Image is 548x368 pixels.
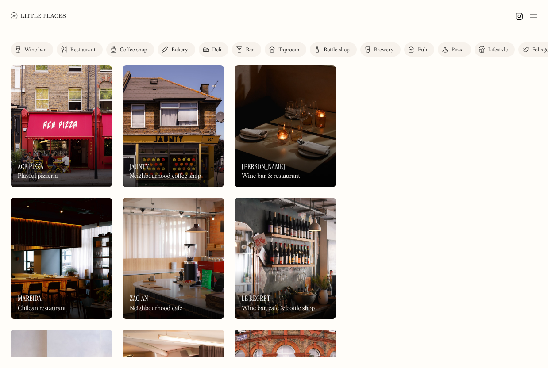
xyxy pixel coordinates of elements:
[360,42,401,57] a: Brewery
[130,294,148,303] h3: Zao An
[123,65,224,187] a: JauntyJauntyJauntyNeighbourhood coffee shop
[235,65,336,187] img: Luna
[235,65,336,187] a: LunaLuna[PERSON_NAME]Wine bar & restaurant
[475,42,515,57] a: Lifestyle
[18,162,44,171] h3: Ace Pizza
[11,65,112,187] a: Ace PizzaAce PizzaAce PizzaPlayful pizzeria
[488,47,508,53] div: Lifestyle
[242,305,315,312] div: Wine bar, cafe & bottle shop
[11,42,53,57] a: Wine bar
[324,47,350,53] div: Bottle shop
[123,198,224,319] a: Zao AnZao AnZao AnNeighbourhood cafe
[242,162,286,171] h3: [PERSON_NAME]
[212,47,222,53] div: Deli
[242,294,270,303] h3: Le Regret
[374,47,394,53] div: Brewery
[130,305,182,312] div: Neighbourhood cafe
[418,47,427,53] div: Pub
[106,42,154,57] a: Coffee shop
[158,42,195,57] a: Bakery
[171,47,188,53] div: Bakery
[235,198,336,319] a: Le RegretLe RegretLe RegretWine bar, cafe & bottle shop
[18,294,42,303] h3: Mareida
[123,65,224,187] img: Jaunty
[18,305,66,312] div: Chilean restaurant
[130,172,201,180] div: Neighbourhood coffee shop
[232,42,261,57] a: Bar
[246,47,254,53] div: Bar
[24,47,46,53] div: Wine bar
[438,42,471,57] a: Pizza
[70,47,96,53] div: Restaurant
[242,172,300,180] div: Wine bar & restaurant
[278,47,299,53] div: Taproom
[265,42,306,57] a: Taproom
[404,42,434,57] a: Pub
[199,42,229,57] a: Deli
[11,198,112,319] img: Mareida
[11,65,112,187] img: Ace Pizza
[452,47,464,53] div: Pizza
[130,162,149,171] h3: Jaunty
[57,42,103,57] a: Restaurant
[123,198,224,319] img: Zao An
[235,198,336,319] img: Le Regret
[18,172,58,180] div: Playful pizzeria
[310,42,357,57] a: Bottle shop
[120,47,147,53] div: Coffee shop
[11,198,112,319] a: MareidaMareidaMareidaChilean restaurant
